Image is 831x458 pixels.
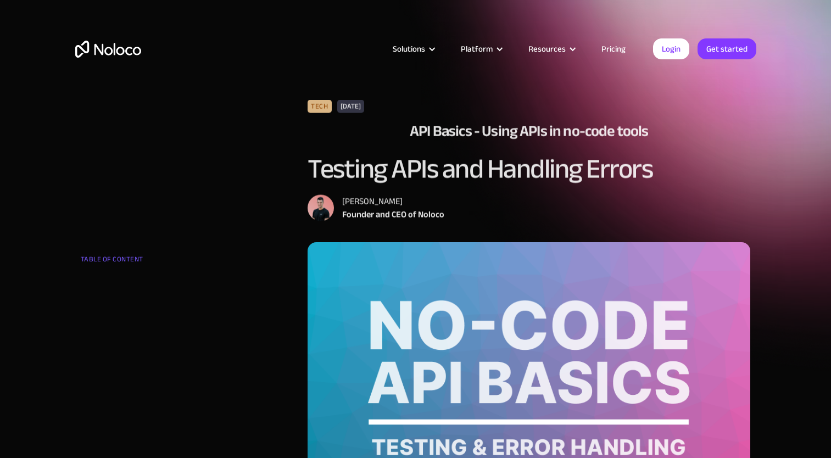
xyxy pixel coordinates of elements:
[653,38,689,59] a: Login
[308,154,751,184] h1: Testing APIs and Handling Errors
[528,42,566,56] div: Resources
[588,42,639,56] a: Pricing
[393,42,425,56] div: Solutions
[342,195,444,208] div: [PERSON_NAME]
[342,208,444,221] div: Founder and CEO of Noloco
[337,100,364,113] div: [DATE]
[410,121,648,154] a: API Basics - Using APIs in no-code tools
[379,42,447,56] div: Solutions
[75,41,141,58] a: home
[698,38,756,59] a: Get started
[515,42,588,56] div: Resources
[461,42,493,56] div: Platform
[81,251,214,273] div: TABLE OF CONTENT
[308,100,332,113] div: Tech
[410,121,648,141] h2: API Basics - Using APIs in no-code tools
[447,42,515,56] div: Platform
